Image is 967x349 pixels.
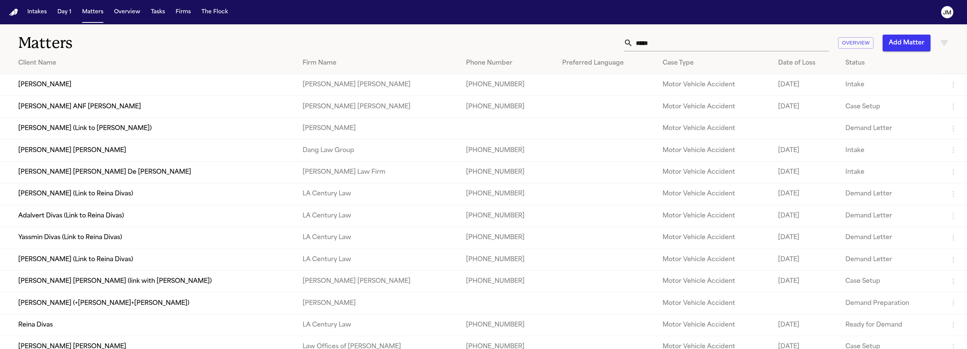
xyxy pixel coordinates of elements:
img: Finch Logo [9,9,18,16]
td: [PHONE_NUMBER] [460,249,556,270]
h1: Matters [18,33,299,52]
td: Demand Letter [839,117,943,139]
td: [PERSON_NAME] [PERSON_NAME] [296,74,460,96]
td: Case Setup [839,96,943,117]
td: [PHONE_NUMBER] [460,161,556,183]
td: [PERSON_NAME] Law Firm [296,161,460,183]
td: Demand Letter [839,249,943,270]
td: [DATE] [772,161,839,183]
td: [DATE] [772,249,839,270]
td: Motor Vehicle Accident [656,227,772,249]
td: Dang Law Group [296,140,460,161]
td: [PERSON_NAME] [PERSON_NAME] [296,270,460,292]
td: [PHONE_NUMBER] [460,227,556,249]
td: [PHONE_NUMBER] [460,314,556,336]
td: Intake [839,74,943,96]
td: Motor Vehicle Accident [656,205,772,227]
td: Intake [839,161,943,183]
div: Case Type [663,59,766,68]
td: [DATE] [772,96,839,117]
td: [PERSON_NAME] [PERSON_NAME] [296,96,460,117]
td: [PERSON_NAME] [296,117,460,139]
button: Intakes [24,5,50,19]
button: Day 1 [54,5,75,19]
button: Firms [173,5,194,19]
td: [PHONE_NUMBER] [460,74,556,96]
td: Motor Vehicle Accident [656,140,772,161]
td: [DATE] [772,74,839,96]
td: [PHONE_NUMBER] [460,96,556,117]
div: Phone Number [466,59,550,68]
td: Motor Vehicle Accident [656,249,772,270]
td: Ready for Demand [839,314,943,336]
div: Client Name [18,59,290,68]
td: Demand Letter [839,227,943,249]
button: Overview [838,37,873,49]
button: Matters [79,5,106,19]
td: [PHONE_NUMBER] [460,183,556,205]
td: Intake [839,140,943,161]
button: Add Matter [883,35,931,51]
td: [PHONE_NUMBER] [460,140,556,161]
button: Tasks [148,5,168,19]
td: Demand Letter [839,183,943,205]
button: Overview [111,5,143,19]
td: [PHONE_NUMBER] [460,270,556,292]
td: LA Century Law [296,205,460,227]
td: Motor Vehicle Accident [656,270,772,292]
td: [DATE] [772,270,839,292]
td: Motor Vehicle Accident [656,96,772,117]
td: LA Century Law [296,183,460,205]
td: Demand Letter [839,205,943,227]
td: LA Century Law [296,249,460,270]
div: Status [845,59,937,68]
td: Motor Vehicle Accident [656,292,772,314]
td: Motor Vehicle Accident [656,161,772,183]
td: Motor Vehicle Accident [656,74,772,96]
button: The Flock [198,5,231,19]
td: Motor Vehicle Accident [656,314,772,336]
td: Case Setup [839,270,943,292]
td: Motor Vehicle Accident [656,117,772,139]
div: Preferred Language [562,59,650,68]
td: [PHONE_NUMBER] [460,205,556,227]
td: [DATE] [772,314,839,336]
td: [PERSON_NAME] [296,292,460,314]
td: [DATE] [772,227,839,249]
div: Firm Name [303,59,454,68]
td: [DATE] [772,205,839,227]
td: [DATE] [772,183,839,205]
td: LA Century Law [296,227,460,249]
div: Date of Loss [778,59,833,68]
td: LA Century Law [296,314,460,336]
td: [DATE] [772,140,839,161]
td: Motor Vehicle Accident [656,183,772,205]
td: Demand Preparation [839,292,943,314]
a: Home [9,9,18,16]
